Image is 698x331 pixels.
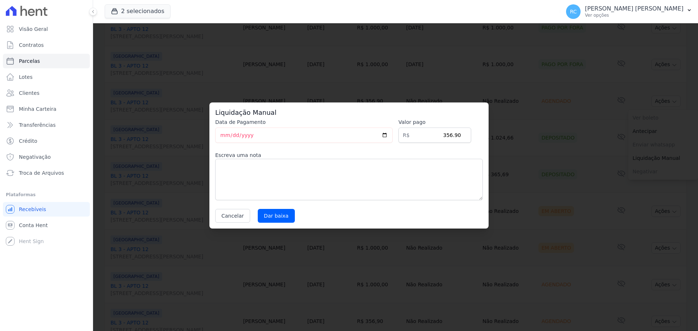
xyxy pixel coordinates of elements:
[19,89,39,97] span: Clientes
[19,41,44,49] span: Contratos
[19,121,56,129] span: Transferências
[3,118,90,132] a: Transferências
[105,4,171,18] button: 2 selecionados
[560,1,698,22] button: RC [PERSON_NAME] [PERSON_NAME] Ver opções
[398,118,471,126] label: Valor pago
[3,54,90,68] a: Parcelas
[19,25,48,33] span: Visão Geral
[3,166,90,180] a: Troca de Arquivos
[19,137,37,145] span: Crédito
[3,150,90,164] a: Negativação
[19,153,51,161] span: Negativação
[3,22,90,36] a: Visão Geral
[585,12,683,18] p: Ver opções
[6,190,87,199] div: Plataformas
[19,57,40,65] span: Parcelas
[3,102,90,116] a: Minha Carteira
[19,222,48,229] span: Conta Hent
[3,86,90,100] a: Clientes
[19,73,33,81] span: Lotes
[3,202,90,217] a: Recebíveis
[3,38,90,52] a: Contratos
[3,134,90,148] a: Crédito
[215,108,483,117] h3: Liquidação Manual
[215,209,250,223] button: Cancelar
[585,5,683,12] p: [PERSON_NAME] [PERSON_NAME]
[570,9,577,14] span: RC
[19,169,64,177] span: Troca de Arquivos
[258,209,295,223] input: Dar baixa
[19,105,56,113] span: Minha Carteira
[215,118,393,126] label: Data de Pagamento
[3,218,90,233] a: Conta Hent
[19,206,46,213] span: Recebíveis
[215,152,483,159] label: Escreva uma nota
[3,70,90,84] a: Lotes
